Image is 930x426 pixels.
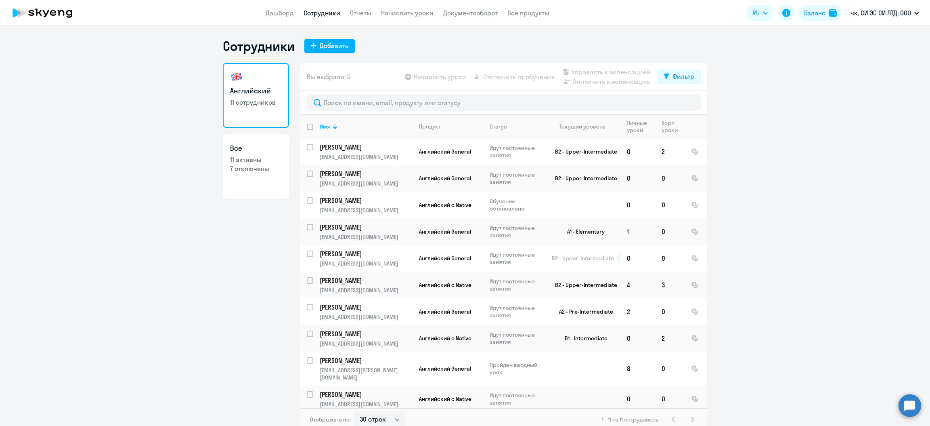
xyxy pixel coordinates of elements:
td: B2 - Upper-Intermediate [545,138,620,165]
td: 0 [620,165,655,192]
div: Имя [320,123,412,130]
p: [PERSON_NAME] [320,303,411,312]
button: Балансbalance [799,5,842,21]
span: Английский General [419,255,471,262]
span: Английский General [419,148,471,155]
p: [EMAIL_ADDRESS][PERSON_NAME][DOMAIN_NAME] [320,367,412,381]
a: Документооборот [443,9,498,17]
td: 0 [620,386,655,412]
td: 0 [655,192,685,218]
p: Идут постоянные занятия [490,171,545,186]
div: Личные уроки [627,119,647,134]
td: 2 [655,325,685,352]
p: Идут постоянные занятия [490,304,545,319]
td: A2 - Pre-Intermediate [545,298,620,325]
span: Английский General [419,308,471,315]
img: balance [829,9,837,17]
span: RU [752,8,760,18]
td: 4 [620,272,655,298]
td: A1 - Elementary [545,218,620,245]
p: [PERSON_NAME] [320,223,411,232]
td: 0 [655,245,685,272]
button: RU [747,5,773,21]
div: Фильтр [672,72,694,81]
td: 3 [655,272,685,298]
a: [PERSON_NAME] [320,143,412,152]
td: 0 [620,138,655,165]
a: [PERSON_NAME] [320,356,412,365]
a: Отчеты [350,9,371,17]
a: Все11 активны7 отключены [223,134,289,199]
div: Баланс [804,8,825,18]
span: Вы выбрали: 0 [307,72,351,82]
p: [PERSON_NAME] [320,390,411,399]
span: Английский с Native [419,281,471,289]
td: 1 [620,218,655,245]
p: Идут постоянные занятия [490,392,545,406]
td: B1 - Intermediate [545,325,620,352]
a: Дашборд [266,9,294,17]
button: чк, СИ ЭС СИ ЛТД, ООО [846,3,923,23]
p: [EMAIL_ADDRESS][DOMAIN_NAME] [320,233,412,240]
td: B2 - Upper-Intermediate [545,165,620,192]
a: [PERSON_NAME] [320,276,412,285]
td: 0 [620,192,655,218]
a: Английский11 сотрудников [223,63,289,128]
span: 1 - 11 из 11 сотрудников [602,416,659,423]
td: 0 [655,298,685,325]
div: Статус [490,123,507,130]
p: [EMAIL_ADDRESS][DOMAIN_NAME] [320,153,412,160]
p: 11 активны [230,155,282,164]
p: [PERSON_NAME] [320,169,411,178]
p: Идут постоянные занятия [490,251,545,266]
a: Все продукты [507,9,549,17]
p: [EMAIL_ADDRESS][DOMAIN_NAME] [320,180,412,187]
p: 7 отключены [230,164,282,173]
div: Продукт [419,123,483,130]
div: Личные уроки [627,119,655,134]
p: [PERSON_NAME] [320,356,411,365]
p: [PERSON_NAME] [320,196,411,205]
span: Отображать по: [310,416,351,423]
h1: Сотрудники [223,38,295,54]
td: 2 [655,138,685,165]
p: [EMAIL_ADDRESS][DOMAIN_NAME] [320,313,412,321]
span: Английский General [419,228,471,235]
p: Идут постоянные занятия [490,331,545,346]
a: [PERSON_NAME] [320,329,412,338]
span: Английский General [419,175,471,182]
p: [PERSON_NAME] [320,249,411,258]
td: 0 [655,386,685,412]
input: Поиск по имени, email, продукту или статусу [307,95,701,111]
a: [PERSON_NAME] [320,223,412,232]
a: Сотрудники [304,9,340,17]
p: Обучение остановлено [490,198,545,212]
span: B2 - Upper-Intermediate [552,255,614,262]
div: Текущий уровень [559,123,605,130]
a: [PERSON_NAME] [320,196,412,205]
p: [PERSON_NAME] [320,143,411,152]
div: Добавить [320,41,348,51]
div: Продукт [419,123,441,130]
span: Английский с Native [419,201,471,209]
td: 8 [620,352,655,386]
span: Английский General [419,365,471,372]
div: Текущий уровень [552,123,620,130]
td: 0 [655,165,685,192]
button: Фильтр [657,70,701,84]
p: Идут постоянные занятия [490,144,545,159]
p: [EMAIL_ADDRESS][DOMAIN_NAME] [320,287,412,294]
button: Добавить [304,39,355,53]
p: 11 сотрудников [230,98,282,107]
div: Корп. уроки [662,119,678,134]
p: [PERSON_NAME] [320,329,411,338]
p: [EMAIL_ADDRESS][DOMAIN_NAME] [320,260,412,267]
a: [PERSON_NAME] [320,390,412,399]
img: english [230,70,243,83]
a: Начислить уроки [381,9,434,17]
h3: Все [230,143,282,154]
div: Статус [490,123,545,130]
td: B2 - Upper-Intermediate [545,272,620,298]
p: Пройден вводный урок [490,361,545,376]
